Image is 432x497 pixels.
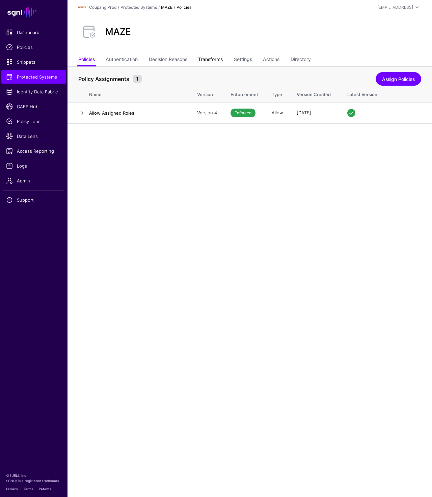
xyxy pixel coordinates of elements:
[1,129,66,143] a: Data Lens
[89,110,184,116] h4: Allow Assigned Roles
[190,102,224,123] td: Version 4
[6,29,61,36] span: Dashboard
[161,5,172,10] strong: MAZE
[157,4,161,10] div: /
[172,4,177,10] div: /
[6,103,61,110] span: CAEP Hub
[6,74,61,80] span: Protected Systems
[265,102,290,123] td: Allow
[149,54,187,66] a: Decision Reasons
[89,85,190,102] th: Name
[297,110,311,115] span: [DATE]
[78,3,86,11] img: svg+xml;base64,PHN2ZyBpZD0iTG9nbyIgeG1sbnM9Imh0dHA6Ly93d3cudzMub3JnLzIwMDAvc3ZnIiB3aWR0aD0iMTIxLj...
[116,4,120,10] div: /
[224,85,265,102] th: Enforcement
[341,85,432,102] th: Latest Version
[1,115,66,128] a: Policy Lens
[6,44,61,51] span: Policies
[6,163,61,169] span: Logs
[1,100,66,113] a: CAEP Hub
[290,85,341,102] th: Version Created
[376,72,421,86] a: Assign Policies
[78,54,95,66] a: Policies
[1,174,66,187] a: Admin
[24,487,33,491] a: Terms
[1,70,66,84] a: Protected Systems
[231,109,255,117] span: Enforced
[6,478,61,484] p: SGNL® is a registered trademark
[6,118,61,125] span: Policy Lens
[1,26,66,39] a: Dashboard
[190,85,224,102] th: Version
[263,54,279,66] a: Actions
[6,88,61,95] span: Identity Data Fabric
[1,40,66,54] a: Policies
[265,85,290,102] th: Type
[6,197,61,203] span: Support
[177,5,191,10] strong: Policies
[1,55,66,69] a: Snippets
[6,177,61,184] span: Admin
[1,85,66,98] a: Identity Data Fabric
[105,26,131,37] h2: MAZE
[198,54,223,66] a: Transforms
[6,148,61,154] span: Access Reporting
[106,54,138,66] a: Authentication
[1,144,66,158] a: Access Reporting
[6,133,61,140] span: Data Lens
[133,75,142,83] small: 1
[39,487,51,491] a: Patents
[377,4,413,10] div: [EMAIL_ADDRESS]
[6,473,61,478] p: © [URL], Inc
[1,159,66,173] a: Logs
[120,5,157,10] a: Protected Systems
[234,54,252,66] a: Settings
[6,59,61,65] span: Snippets
[291,54,311,66] a: Directory
[89,5,116,10] a: Coupang Prod
[77,75,131,83] span: Policy Assignments
[4,4,63,19] a: SGNL
[6,487,18,491] a: Privacy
